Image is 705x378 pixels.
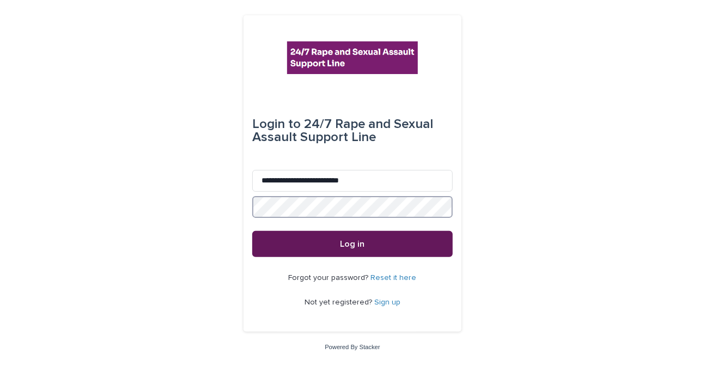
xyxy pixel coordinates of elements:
[252,118,301,131] span: Login to
[325,344,380,350] a: Powered By Stacker
[287,41,418,74] img: rhQMoQhaT3yELyF149Cw
[252,231,453,257] button: Log in
[374,298,400,306] a: Sign up
[252,109,453,153] div: 24/7 Rape and Sexual Assault Support Line
[341,240,365,248] span: Log in
[289,274,371,282] span: Forgot your password?
[371,274,417,282] a: Reset it here
[305,298,374,306] span: Not yet registered?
